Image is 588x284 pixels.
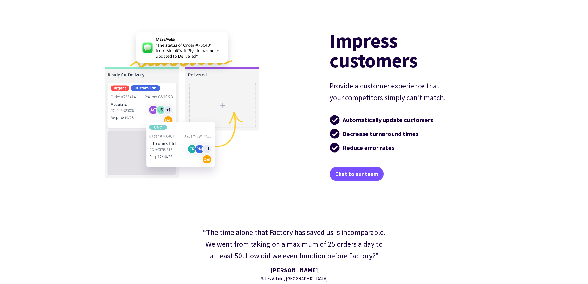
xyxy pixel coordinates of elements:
[485,217,588,284] iframe: Chat Widget
[270,266,318,274] strong: [PERSON_NAME]
[343,130,419,138] strong: Decrease turnaround times
[330,167,384,181] a: Chat to our team
[330,80,446,104] p: Provide a customer experience that your competitors simply can’t match.
[261,275,327,282] div: Sales Admin, [GEOGRAPHIC_DATA]
[343,144,394,151] strong: Reduce error rates
[343,116,433,124] strong: Automatically update customers
[202,227,386,262] div: “The time alone that Factory has saved us is incomparable. We went from taking on a maximum of 25...
[330,31,472,70] h2: Impress customers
